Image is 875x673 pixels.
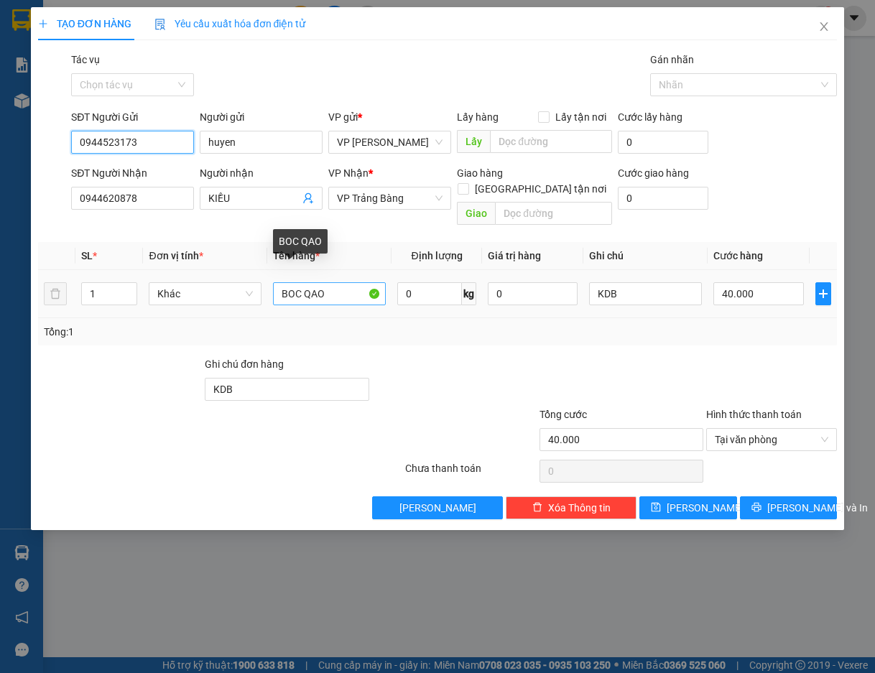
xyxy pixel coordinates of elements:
[457,130,490,153] span: Lấy
[404,460,537,486] div: Chưa thanh toán
[650,54,694,65] label: Gán nhãn
[469,181,612,197] span: [GEOGRAPHIC_DATA] tận nơi
[706,409,802,420] label: Hình thức thanh toán
[337,131,443,153] span: VP Long Khánh
[804,7,844,47] button: Close
[205,358,284,370] label: Ghi chú đơn hàng
[200,109,323,125] div: Người gửi
[205,378,369,401] input: Ghi chú đơn hàng
[618,167,689,179] label: Cước giao hàng
[490,130,612,153] input: Dọc đường
[548,500,611,516] span: Xóa Thông tin
[488,250,541,261] span: Giá trị hàng
[372,496,503,519] button: [PERSON_NAME]
[71,165,194,181] div: SĐT Người Nhận
[457,167,503,179] span: Giao hàng
[71,109,194,125] div: SĐT Người Gửi
[399,500,476,516] span: [PERSON_NAME]
[200,165,323,181] div: Người nhận
[639,496,737,519] button: save[PERSON_NAME]
[38,18,131,29] span: TẠO ĐƠN HÀNG
[462,282,476,305] span: kg
[589,282,702,305] input: Ghi Chú
[751,502,761,514] span: printer
[154,18,306,29] span: Yêu cầu xuất hóa đơn điện tử
[715,429,828,450] span: Tại văn phòng
[149,250,203,261] span: Đơn vị tính
[38,19,48,29] span: plus
[488,282,578,305] input: 0
[81,250,93,261] span: SL
[337,187,443,209] span: VP Trảng Bàng
[44,282,67,305] button: delete
[651,502,661,514] span: save
[816,288,831,300] span: plus
[157,283,253,305] span: Khác
[540,409,587,420] span: Tổng cước
[818,21,830,32] span: close
[618,187,708,210] input: Cước giao hàng
[273,229,328,254] div: BOC QAO
[44,324,339,340] div: Tổng: 1
[495,202,612,225] input: Dọc đường
[412,250,463,261] span: Định lượng
[550,109,612,125] span: Lấy tận nơi
[767,500,868,516] span: [PERSON_NAME] và In
[71,54,100,65] label: Tác vụ
[302,192,314,204] span: user-add
[154,19,166,30] img: icon
[532,502,542,514] span: delete
[506,496,636,519] button: deleteXóa Thông tin
[618,111,682,123] label: Cước lấy hàng
[273,282,386,305] input: VD: Bàn, Ghế
[740,496,838,519] button: printer[PERSON_NAME] và In
[618,131,708,154] input: Cước lấy hàng
[713,250,763,261] span: Cước hàng
[328,109,451,125] div: VP gửi
[457,111,499,123] span: Lấy hàng
[583,242,708,270] th: Ghi chú
[667,500,744,516] span: [PERSON_NAME]
[328,167,369,179] span: VP Nhận
[815,282,832,305] button: plus
[457,202,495,225] span: Giao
